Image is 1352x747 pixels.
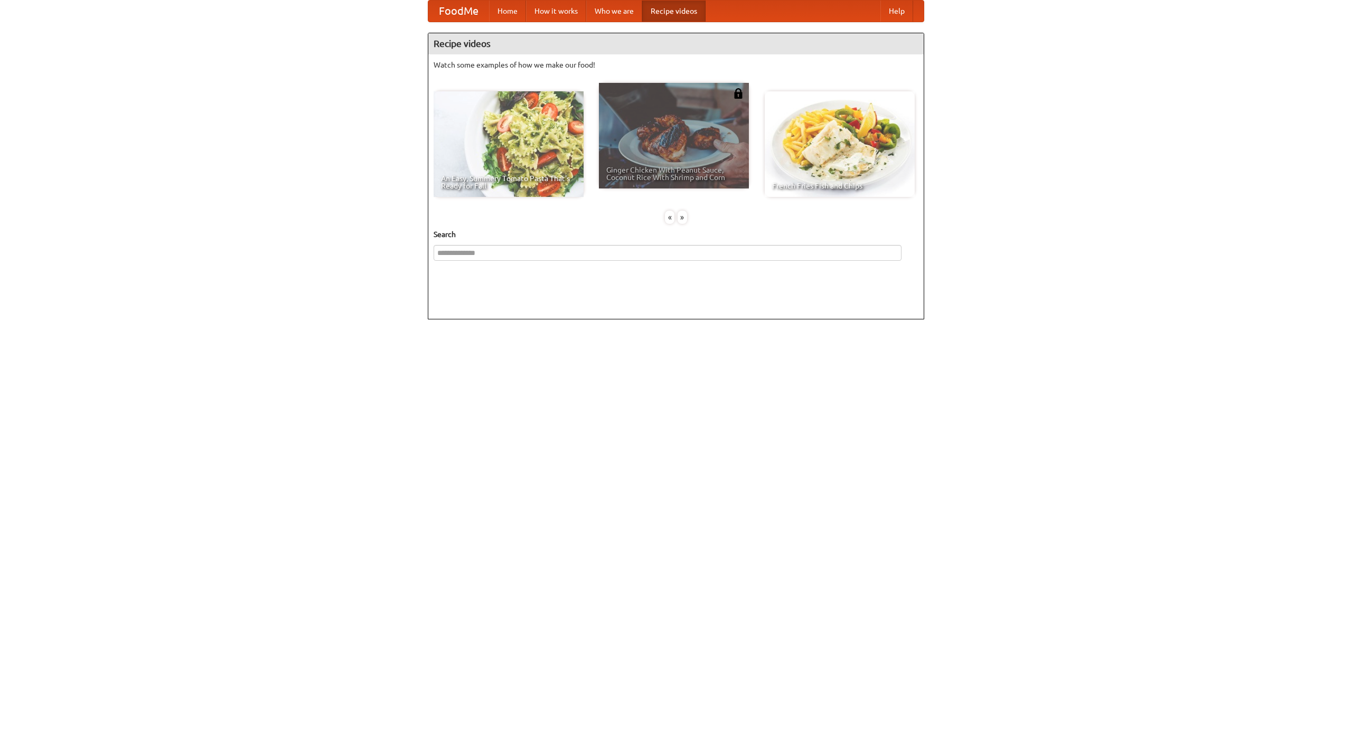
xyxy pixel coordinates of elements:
[526,1,586,22] a: How it works
[733,88,744,99] img: 483408.png
[642,1,706,22] a: Recipe videos
[434,229,918,240] h5: Search
[665,211,674,224] div: «
[880,1,913,22] a: Help
[428,1,489,22] a: FoodMe
[434,60,918,70] p: Watch some examples of how we make our food!
[772,182,907,190] span: French Fries Fish and Chips
[434,91,584,197] a: An Easy, Summery Tomato Pasta That's Ready for Fall
[489,1,526,22] a: Home
[428,33,924,54] h4: Recipe videos
[765,91,915,197] a: French Fries Fish and Chips
[586,1,642,22] a: Who we are
[678,211,687,224] div: »
[441,175,576,190] span: An Easy, Summery Tomato Pasta That's Ready for Fall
